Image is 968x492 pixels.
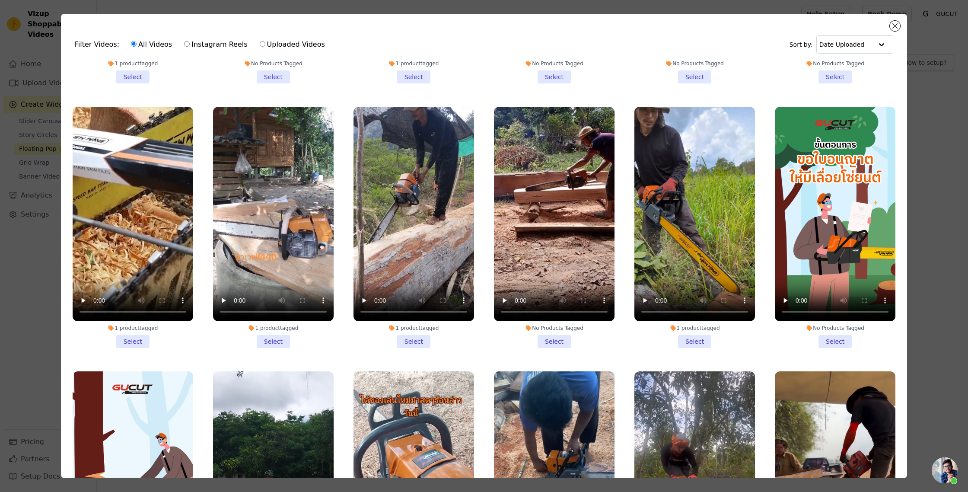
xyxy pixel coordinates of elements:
div: 1 product tagged [353,60,474,67]
div: 1 product tagged [73,325,193,332]
div: No Products Tagged [634,60,755,67]
div: No Products Tagged [494,325,615,332]
img: tab_domain_overview_orange.svg [25,50,32,57]
div: Domain Overview [35,51,77,57]
div: 1 product tagged [213,325,334,332]
div: Filter Videos: [75,35,330,54]
div: 1 product tagged [634,325,755,332]
img: website_grey.svg [14,22,21,29]
div: v 4.0.25 [24,14,42,21]
div: No Products Tagged [213,60,334,67]
div: Domain: [DOMAIN_NAME] [22,22,95,29]
label: Uploaded Videos [259,39,325,50]
label: All Videos [131,39,172,50]
img: tab_keywords_by_traffic_grey.svg [87,50,94,57]
div: No Products Tagged [775,325,895,332]
div: No Products Tagged [775,60,895,67]
div: 1 product tagged [73,60,193,67]
img: logo_orange.svg [14,14,21,21]
label: Instagram Reels [184,39,248,50]
div: Sort by: [790,35,894,54]
button: Close modal [890,21,900,31]
div: คำแนะนำเมื่อวางเมาส์เหนือปุ่มเปิด [932,457,958,483]
div: No Products Tagged [494,60,615,67]
div: 1 product tagged [353,325,474,332]
div: Keywords by Traffic [97,51,143,57]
